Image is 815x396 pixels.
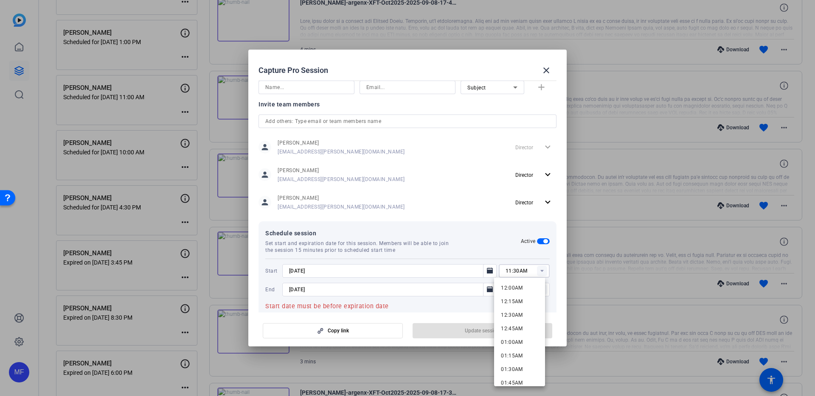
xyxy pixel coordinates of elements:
mat-icon: expand_more [542,170,553,180]
input: Email... [366,82,449,92]
button: Copy link [263,323,403,338]
div: Capture Pro Session [259,60,556,81]
mat-icon: close [541,65,551,75]
span: [EMAIL_ADDRESS][PERSON_NAME][DOMAIN_NAME] [278,148,405,155]
span: 01:15AM [501,353,523,359]
span: [PERSON_NAME] [278,139,405,146]
h2: Active [521,238,536,245]
span: [PERSON_NAME] [278,195,405,201]
mat-icon: person [259,168,271,181]
input: Name... [265,82,348,92]
mat-error: Start date must be before expiration date [265,301,550,312]
button: Open calendar [483,264,497,278]
span: [EMAIL_ADDRESS][PERSON_NAME][DOMAIN_NAME] [278,204,405,210]
span: 01:45AM [501,380,523,386]
span: 12:45AM [501,326,523,332]
span: 01:00AM [501,339,523,345]
div: Invite team members [259,99,556,109]
span: [PERSON_NAME] [278,167,405,174]
span: Director [515,172,533,178]
button: Director [512,167,556,182]
mat-icon: expand_more [542,197,553,208]
input: Choose expiration date [289,284,481,295]
input: Time [506,266,550,276]
mat-icon: person [259,141,271,153]
span: 12:15AM [501,298,523,304]
button: Open calendar [483,283,497,296]
button: Director [512,195,556,210]
span: Set start and expiration date for this session. Members will be able to join the session 15 minut... [265,240,457,254]
span: Copy link [328,327,349,334]
span: Schedule session [265,228,521,238]
span: Subject [467,85,486,91]
mat-icon: person [259,196,271,209]
span: Director [515,200,533,206]
span: End [265,286,280,293]
input: Add others: Type email or team members name [265,116,550,126]
span: Start [265,268,280,274]
input: Choose start date [289,266,481,276]
span: 12:30AM [501,312,523,318]
span: 12:00AM [501,285,523,291]
span: [EMAIL_ADDRESS][PERSON_NAME][DOMAIN_NAME] [278,176,405,183]
span: 01:30AM [501,366,523,372]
